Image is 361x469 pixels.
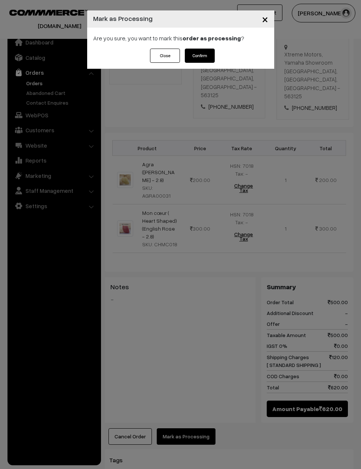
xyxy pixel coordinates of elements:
button: Close [150,49,180,63]
button: Close [256,7,274,31]
span: × [262,12,268,26]
h4: Mark as Processing [93,13,153,24]
strong: order as processing [183,34,241,42]
button: Confirm [185,49,215,63]
div: Are you sure, you want to mark this ? [87,28,274,49]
